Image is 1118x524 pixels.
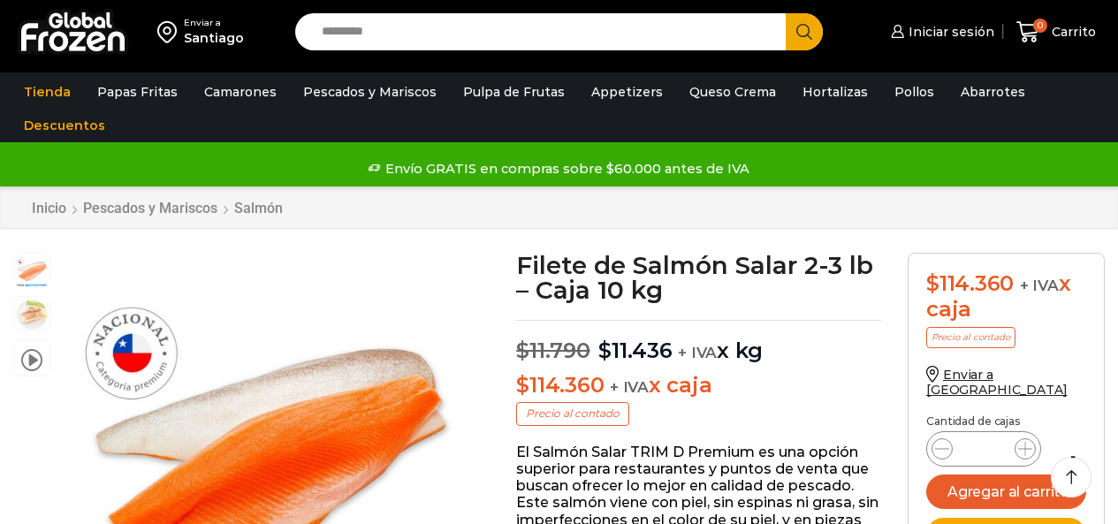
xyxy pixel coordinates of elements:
a: Papas Fritas [88,75,186,109]
span: $ [516,338,529,363]
span: salmon 2-3 lb [14,254,49,289]
a: Iniciar sesión [886,14,994,49]
bdi: 11.790 [516,338,589,363]
div: x caja [926,271,1086,323]
span: $ [516,372,529,398]
span: + IVA [678,344,717,361]
bdi: 11.436 [598,338,672,363]
p: Cantidad de cajas [926,415,1086,428]
a: Pollos [886,75,943,109]
a: Pulpa de Frutas [454,75,574,109]
span: $ [926,270,939,296]
span: plato-salmon [14,297,49,332]
p: Precio al contado [516,402,629,425]
a: Hortalizas [794,75,877,109]
span: + IVA [1020,277,1059,294]
bdi: 114.360 [516,372,604,398]
span: + IVA [610,378,649,396]
a: Appetizers [582,75,672,109]
input: Product quantity [967,437,1000,461]
span: 0 [1033,19,1047,33]
a: Camarones [195,75,285,109]
span: Iniciar sesión [904,23,994,41]
p: x kg [516,320,881,364]
bdi: 114.360 [926,270,1014,296]
a: Queso Crema [681,75,785,109]
a: Tienda [15,75,80,109]
a: Descuentos [15,109,114,142]
p: x caja [516,373,881,399]
a: Pescados y Mariscos [294,75,445,109]
a: Abarrotes [952,75,1034,109]
a: Enviar a [GEOGRAPHIC_DATA] [926,367,1068,398]
div: Santiago [184,29,244,47]
a: Inicio [31,200,67,216]
a: Pescados y Mariscos [82,200,218,216]
div: Enviar a [184,17,244,29]
a: 0 Carrito [1012,11,1100,53]
img: address-field-icon.svg [157,17,184,47]
a: Salmón [233,200,284,216]
span: $ [598,338,612,363]
button: Search button [786,13,823,50]
nav: Breadcrumb [31,200,284,216]
p: Precio al contado [926,327,1015,348]
button: Agregar al carrito [926,475,1086,509]
h1: Filete de Salmón Salar 2-3 lb – Caja 10 kg [516,253,881,302]
span: Carrito [1047,23,1096,41]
